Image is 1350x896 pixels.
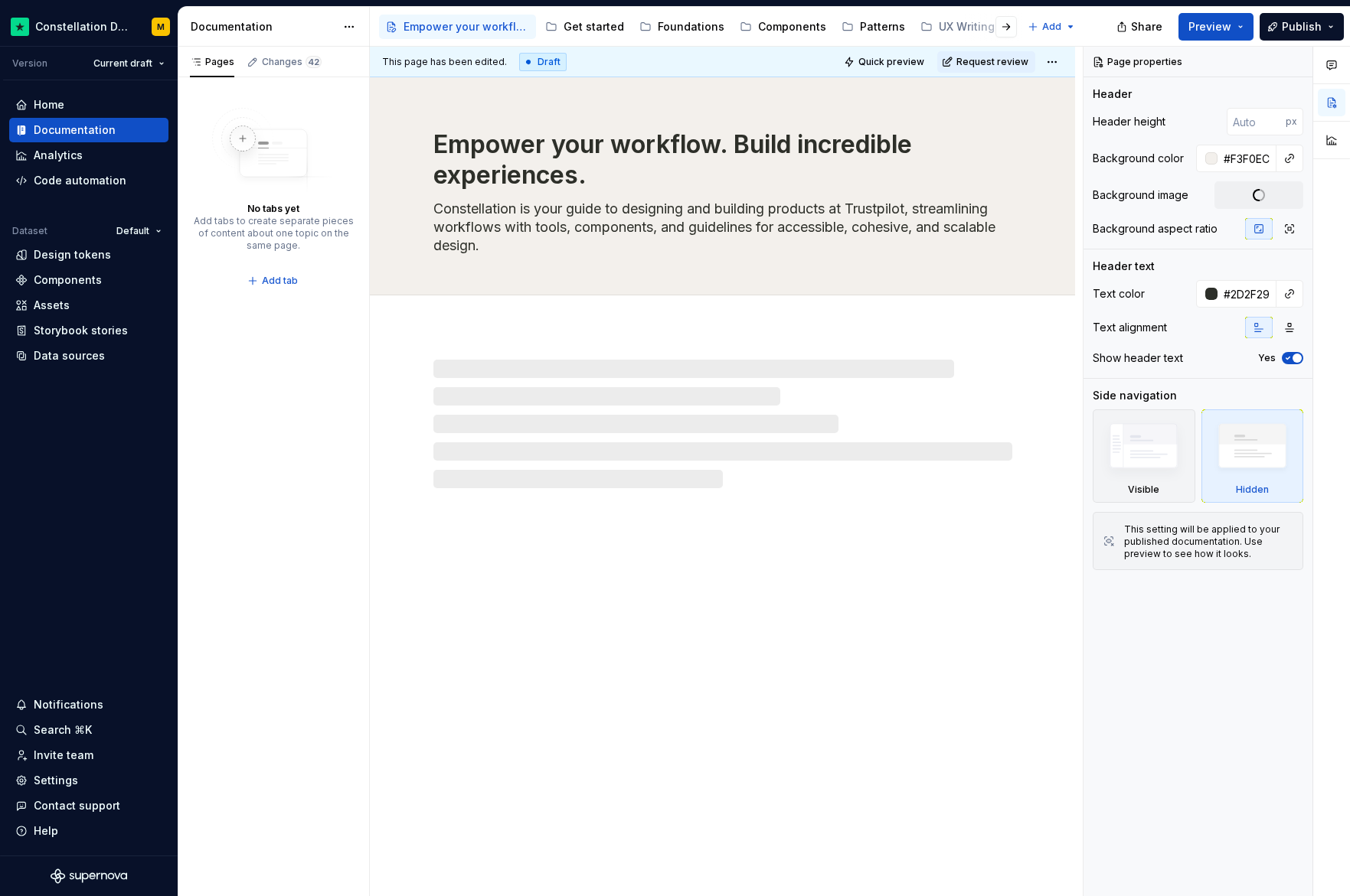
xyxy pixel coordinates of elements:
div: Text alignment [1093,320,1167,335]
button: Contact support [9,793,168,818]
p: px [1286,116,1297,128]
input: Auto [1218,280,1276,308]
a: Empower your workflow. Build incredible experiences. [379,15,536,39]
span: Request review [956,56,1028,68]
div: Pages [190,56,234,68]
a: Components [734,15,832,39]
a: Settings [9,768,168,793]
div: Invite team [34,748,93,763]
textarea: Constellation is your guide to designing and building products at Trustpilot, streamlining workfl... [430,197,1009,258]
span: Preview [1188,19,1231,34]
button: Constellation Design SystemM [3,10,175,43]
button: Add tab [243,270,305,292]
div: Documentation [191,19,335,34]
button: Notifications [9,692,168,717]
button: Help [9,819,168,843]
div: Changes [262,56,322,68]
div: Analytics [34,148,83,163]
button: Preview [1178,13,1254,41]
div: Home [34,97,64,112]
span: Add [1042,21,1061,33]
svg: Supernova Logo [51,868,127,884]
a: Home [9,93,168,117]
a: Design tokens [9,243,168,267]
div: Assets [34,298,70,313]
img: d602db7a-5e75-4dfe-a0a4-4b8163c7bad2.png [11,18,29,36]
a: Invite team [9,743,168,767]
div: Header height [1093,114,1165,129]
div: This setting will be applied to your published documentation. Use preview to see how it looks. [1124,523,1293,560]
a: UX Writing [914,15,1018,39]
div: Header text [1093,259,1155,274]
div: Draft [519,53,567,71]
div: Version [12,57,47,70]
span: Publish [1282,19,1322,34]
input: Auto [1218,145,1276,172]
div: Visible [1093,409,1195,503]
input: Auto [1227,108,1286,135]
textarea: Empower your workflow. Build incredible experiences. [430,126,1009,194]
div: Components [758,19,826,34]
div: Help [34,823,58,839]
button: Add [1023,16,1080,37]
div: Search ⌘K [34,722,92,738]
a: Analytics [9,143,168,168]
div: Side navigation [1093,388,1177,403]
span: This page has been edited. [382,56,507,68]
div: Background image [1093,187,1188,203]
div: Code automation [34,173,126,188]
div: Show header text [1093,350,1183,366]
div: UX Writing [939,19,995,34]
button: Quick preview [839,51,931,73]
button: Share [1109,13,1172,41]
a: Data sources [9,344,168,368]
a: Components [9,268,168,292]
a: Foundations [633,15,731,39]
span: 42 [306,56,322,68]
div: Design tokens [34,247,111,262]
div: Text color [1093,286,1145,301]
a: Storybook stories [9,318,168,343]
div: Hidden [1236,484,1269,496]
span: Default [116,225,149,237]
div: Background aspect ratio [1093,221,1218,236]
div: Visible [1128,484,1159,496]
button: Search ⌘K [9,718,168,742]
div: No tabs yet [247,203,299,215]
div: Contact support [34,798,120,813]
div: Get started [564,19,624,34]
div: Add tabs to create separate pieces of content about one topic on the same page. [193,215,354,252]
div: Storybook stories [34,323,128,338]
div: Documentation [34,122,116,138]
div: Header [1093,86,1132,102]
button: Request review [937,51,1035,73]
button: Publish [1260,13,1344,41]
label: Yes [1258,352,1276,364]
a: Code automation [9,168,168,193]
div: Hidden [1201,409,1304,503]
div: Foundations [658,19,724,34]
div: Settings [34,773,78,788]
div: M [157,21,165,33]
div: Page tree [379,11,1020,42]
a: Get started [539,15,630,39]
div: Empower your workflow. Build incredible experiences. [404,19,530,34]
a: Assets [9,293,168,318]
div: Patterns [860,19,905,34]
div: Data sources [34,348,105,363]
button: Default [110,220,168,242]
span: Share [1131,19,1162,34]
span: Quick preview [858,56,924,68]
div: Notifications [34,697,103,712]
a: Documentation [9,118,168,142]
span: Current draft [93,57,152,70]
div: Constellation Design System [35,19,133,34]
span: Add tab [262,275,298,287]
div: Components [34,272,102,288]
div: Dataset [12,225,47,237]
a: Patterns [835,15,911,39]
button: Current draft [87,53,172,74]
div: Background color [1093,151,1184,166]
